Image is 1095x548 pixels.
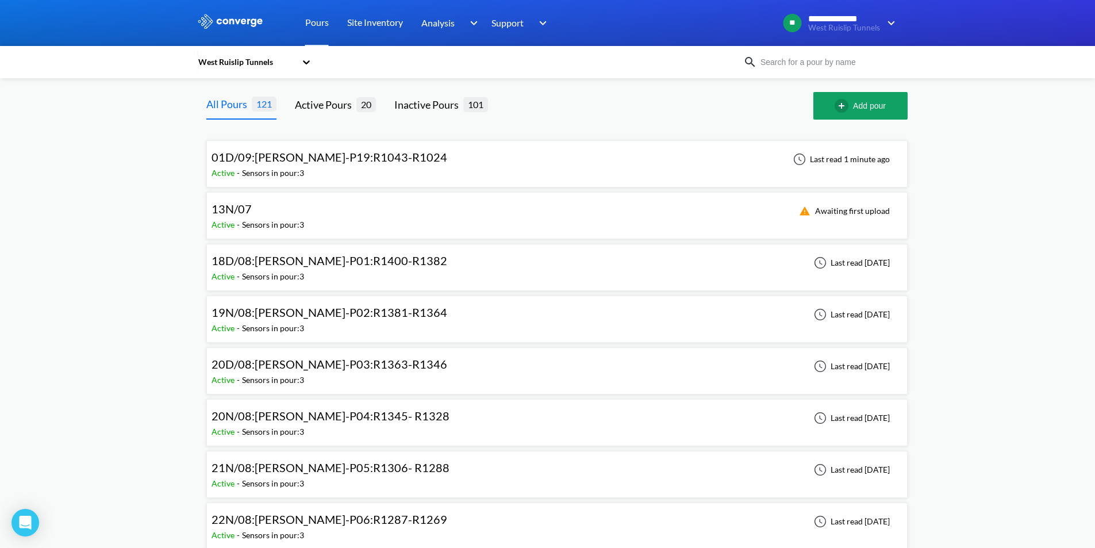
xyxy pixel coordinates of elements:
[242,477,304,490] div: Sensors in pour: 3
[212,323,237,333] span: Active
[206,205,908,215] a: 13N/07Active-Sensors in pour:3Awaiting first upload
[808,515,893,528] div: Last read [DATE]
[212,512,447,526] span: 22N/08:[PERSON_NAME]-P06:R1287-R1269
[242,270,304,283] div: Sensors in pour: 3
[206,154,908,163] a: 01D/09:[PERSON_NAME]-P19:R1043-R1024Active-Sensors in pour:3Last read 1 minute ago
[463,97,488,112] span: 101
[880,16,898,30] img: downArrow.svg
[808,308,893,321] div: Last read [DATE]
[212,305,447,319] span: 19N/08:[PERSON_NAME]-P02:R1381-R1364
[237,323,242,333] span: -
[813,92,908,120] button: Add pour
[212,530,237,540] span: Active
[532,16,550,30] img: downArrow.svg
[206,257,908,267] a: 18D/08:[PERSON_NAME]-P01:R1400-R1382Active-Sensors in pour:3Last read [DATE]
[237,530,242,540] span: -
[242,322,304,335] div: Sensors in pour: 3
[11,509,39,536] div: Open Intercom Messenger
[212,375,237,385] span: Active
[237,220,242,229] span: -
[212,254,447,267] span: 18D/08:[PERSON_NAME]-P01:R1400-R1382
[206,309,908,319] a: 19N/08:[PERSON_NAME]-P02:R1381-R1364Active-Sensors in pour:3Last read [DATE]
[808,463,893,477] div: Last read [DATE]
[808,256,893,270] div: Last read [DATE]
[206,464,908,474] a: 21N/08:[PERSON_NAME]-P05:R1306- R1288Active-Sensors in pour:3Last read [DATE]
[206,516,908,526] a: 22N/08:[PERSON_NAME]-P06:R1287-R1269Active-Sensors in pour:3Last read [DATE]
[491,16,524,30] span: Support
[237,427,242,436] span: -
[743,55,757,69] img: icon-search.svg
[206,412,908,422] a: 20N/08:[PERSON_NAME]-P04:R1345- R1328Active-Sensors in pour:3Last read [DATE]
[394,97,463,113] div: Inactive Pours
[212,409,449,423] span: 20N/08:[PERSON_NAME]-P04:R1345- R1328
[237,168,242,178] span: -
[242,426,304,438] div: Sensors in pour: 3
[237,478,242,488] span: -
[212,150,447,164] span: 01D/09:[PERSON_NAME]-P19:R1043-R1024
[242,529,304,542] div: Sensors in pour: 3
[808,359,893,373] div: Last read [DATE]
[792,204,893,218] div: Awaiting first upload
[242,374,304,386] div: Sensors in pour: 3
[212,220,237,229] span: Active
[757,56,896,68] input: Search for a pour by name
[212,357,447,371] span: 20D/08:[PERSON_NAME]-P03:R1363-R1346
[242,167,304,179] div: Sensors in pour: 3
[252,97,276,111] span: 121
[206,361,908,370] a: 20D/08:[PERSON_NAME]-P03:R1363-R1346Active-Sensors in pour:3Last read [DATE]
[212,168,237,178] span: Active
[197,14,264,29] img: logo_ewhite.svg
[462,16,481,30] img: downArrow.svg
[237,271,242,281] span: -
[242,219,304,231] div: Sensors in pour: 3
[206,96,252,112] div: All Pours
[421,16,455,30] span: Analysis
[212,271,237,281] span: Active
[212,202,252,216] span: 13N/07
[295,97,356,113] div: Active Pours
[212,461,449,474] span: 21N/08:[PERSON_NAME]-P05:R1306- R1288
[808,24,880,32] span: West Ruislip Tunnels
[237,375,242,385] span: -
[835,99,853,113] img: add-circle-outline.svg
[787,152,893,166] div: Last read 1 minute ago
[356,97,376,112] span: 20
[197,56,296,68] div: West Ruislip Tunnels
[808,411,893,425] div: Last read [DATE]
[212,478,237,488] span: Active
[212,427,237,436] span: Active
